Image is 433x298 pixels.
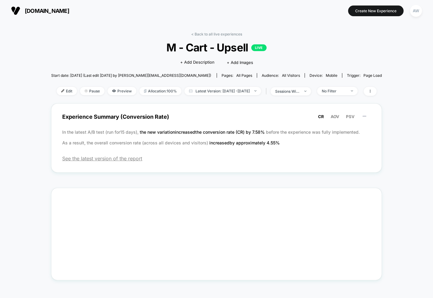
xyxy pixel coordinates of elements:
[408,5,424,17] button: AW
[62,127,371,148] p: In the latest A/B test (run for 15 days), before the experience was fully implemented. As a resul...
[80,87,104,95] span: Pause
[189,89,192,92] img: calendar
[326,73,337,78] span: mobile
[139,87,181,95] span: Allocation: 100%
[410,5,422,17] div: AW
[344,114,356,119] button: PSV
[316,114,326,119] button: CR
[236,73,252,78] span: all pages
[222,73,252,78] div: Pages:
[184,87,261,95] span: Latest Version: [DATE] - [DATE]
[275,89,300,94] div: sessions with impression
[254,90,256,91] img: end
[363,73,382,78] span: Page Load
[346,114,355,119] span: PSV
[62,155,371,162] span: See the latest version of the report
[68,41,365,54] span: M - Cart - Upsell
[262,73,300,78] div: Audience:
[282,73,300,78] span: All Visitors
[144,89,146,93] img: rebalance
[180,59,215,65] span: + Add Description
[9,6,71,16] button: [DOMAIN_NAME]
[25,8,69,14] span: [DOMAIN_NAME]
[108,87,136,95] span: Preview
[305,73,342,78] span: Device:
[85,89,88,92] img: end
[304,91,306,92] img: end
[62,110,371,124] span: Experience Summary (Conversion Rate)
[329,114,341,119] button: AOV
[140,129,266,135] span: the new variation increased the conversion rate (CR) by 7.58 %
[209,140,280,145] span: increased by approximately 4.55 %
[227,60,253,65] span: + Add Images
[264,87,271,96] span: |
[57,87,77,95] span: Edit
[191,32,242,36] a: < Back to all live experiences
[11,6,20,15] img: Visually logo
[351,90,353,91] img: end
[251,44,267,51] p: LIVE
[347,73,382,78] div: Trigger:
[331,114,339,119] span: AOV
[318,114,324,119] span: CR
[348,6,404,16] button: Create New Experience
[322,89,346,93] div: No Filter
[61,89,64,92] img: edit
[51,73,211,78] span: Start date: [DATE] (Last edit [DATE] by [PERSON_NAME][EMAIL_ADDRESS][DOMAIN_NAME])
